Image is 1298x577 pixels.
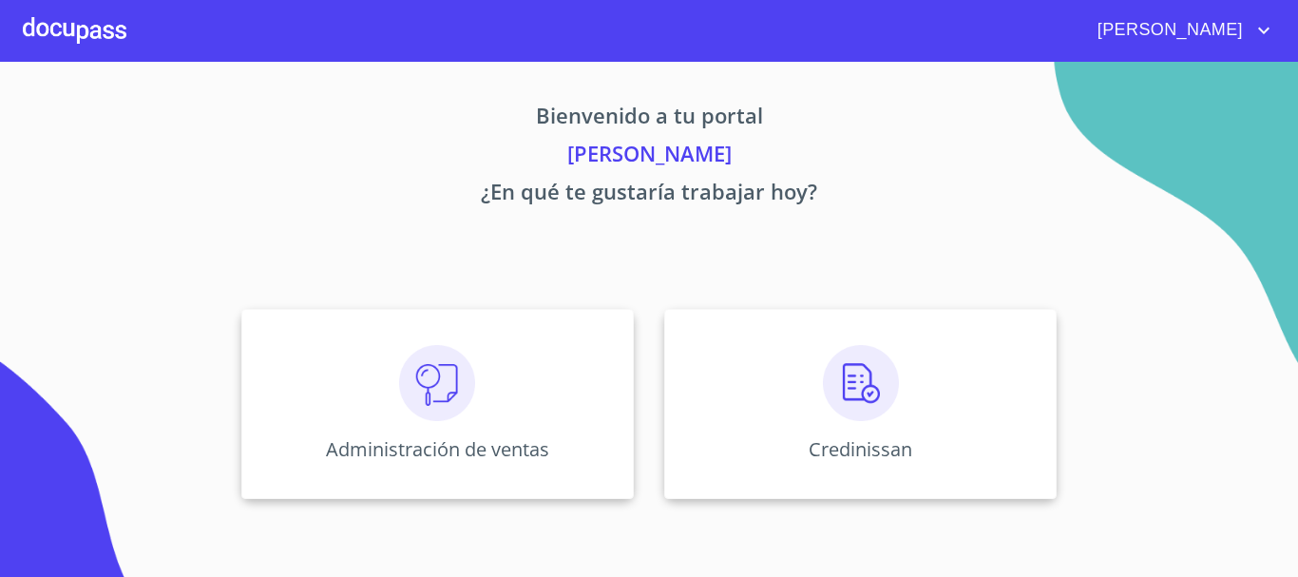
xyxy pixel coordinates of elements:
[64,176,1234,214] p: ¿En qué te gustaría trabajar hoy?
[64,138,1234,176] p: [PERSON_NAME]
[64,100,1234,138] p: Bienvenido a tu portal
[1083,15,1252,46] span: [PERSON_NAME]
[809,436,912,462] p: Credinissan
[1083,15,1275,46] button: account of current user
[823,345,899,421] img: verificacion.png
[326,436,549,462] p: Administración de ventas
[399,345,475,421] img: consulta.png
